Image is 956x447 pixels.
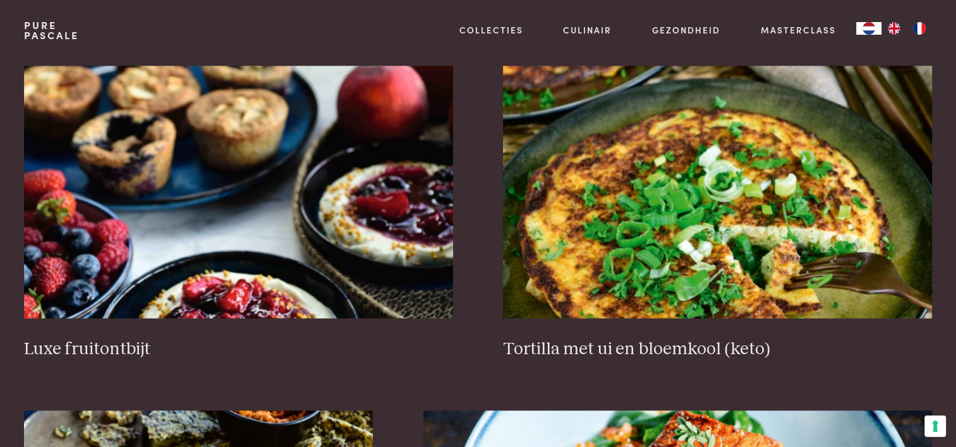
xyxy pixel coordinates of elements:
div: Language [856,22,881,35]
img: Tortilla met ui en bloemkool (keto) [503,66,931,318]
ul: Language list [881,22,932,35]
h3: Tortilla met ui en bloemkool (keto) [503,338,931,361]
a: Masterclass [761,23,836,37]
a: Gezondheid [652,23,720,37]
a: Tortilla met ui en bloemkool (keto) Tortilla met ui en bloemkool (keto) [503,66,931,360]
a: NL [856,22,881,35]
a: FR [907,22,932,35]
a: Culinair [563,23,612,37]
img: Luxe fruitontbijt [24,66,452,318]
a: Collecties [459,23,523,37]
a: PurePascale [24,20,79,40]
a: Luxe fruitontbijt Luxe fruitontbijt [24,66,452,360]
a: EN [881,22,907,35]
aside: Language selected: Nederlands [856,22,932,35]
h3: Luxe fruitontbijt [24,338,452,361]
button: Uw voorkeuren voor toestemming voor trackingtechnologieën [924,415,946,437]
